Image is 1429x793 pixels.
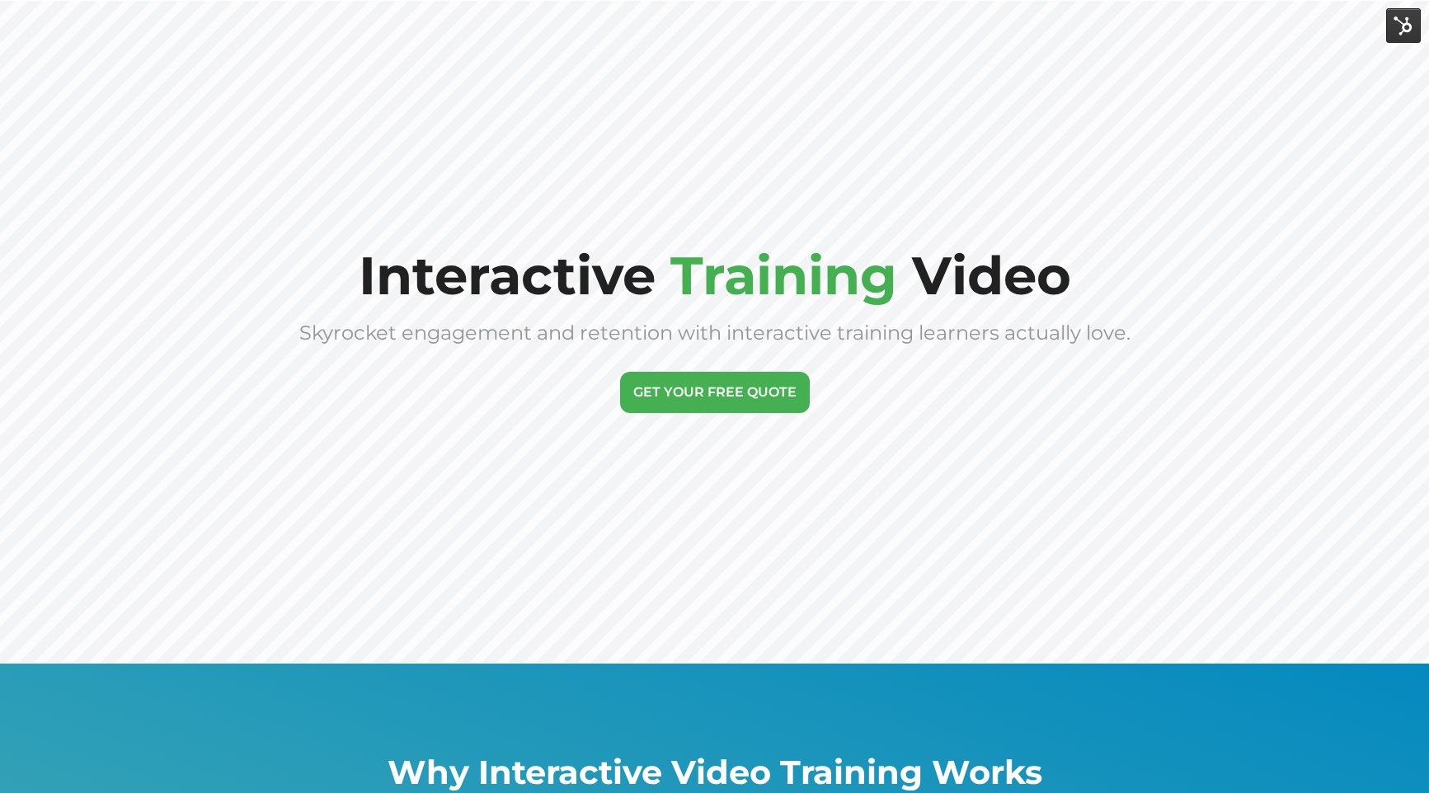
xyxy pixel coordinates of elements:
span: Skyrocket engagement and retention with interactive training learners actually love. [299,321,1131,345]
img: HubSpot Tools Menu Toggle [1386,8,1421,43]
span: Video [912,243,1071,307]
a: GET YOUR FREE QUOTE [620,372,810,413]
span: Training [670,243,897,307]
span: Interactive [359,243,656,307]
span: Why Interactive Video Training Works [388,752,1042,792]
